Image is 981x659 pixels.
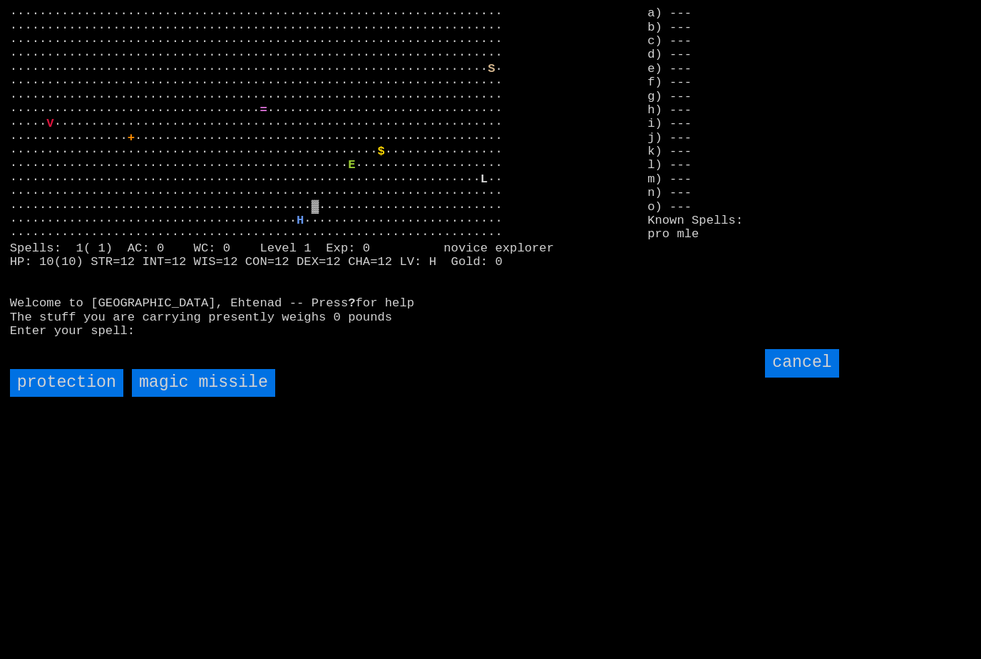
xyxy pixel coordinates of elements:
font: S [488,62,495,76]
font: $ [377,145,384,158]
b: ? [348,296,355,310]
input: magic missile [132,369,275,397]
font: V [46,117,53,130]
input: cancel [765,349,839,377]
input: protection [10,369,123,397]
font: L [481,172,488,186]
font: = [260,103,267,117]
larn: ··································································· ·····························... [10,6,628,336]
font: H [297,214,304,227]
stats: a) --- b) --- c) --- d) --- e) --- f) --- g) --- h) --- i) --- j) --- k) --- l) --- m) --- n) ---... [647,6,971,204]
font: E [348,158,355,172]
font: + [128,131,135,145]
